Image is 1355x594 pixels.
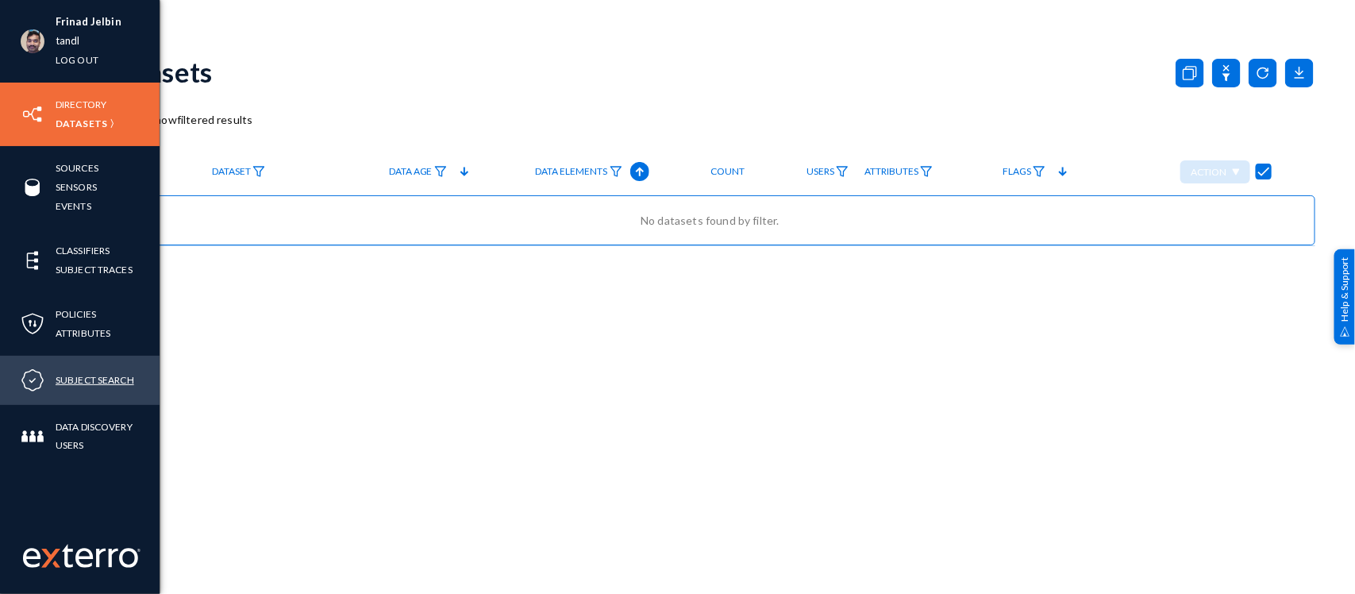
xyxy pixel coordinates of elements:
a: Subject Search [56,371,134,389]
span: Count [710,166,745,177]
a: Data Discovery Users [56,418,160,454]
a: Flags [995,158,1053,186]
a: Users [799,158,856,186]
a: Policies [56,305,96,323]
a: Data Age [381,158,455,186]
img: help_support.svg [1340,326,1350,337]
a: Classifiers [56,241,110,260]
a: Sources [56,159,98,177]
img: icon-policies.svg [21,312,44,336]
span: Data Elements [536,166,608,177]
img: icon-inventory.svg [21,102,44,126]
a: Subject Traces [56,260,133,279]
div: Help & Support [1334,249,1355,345]
img: icon-compliance.svg [21,368,44,392]
img: icon-filter.svg [434,166,447,177]
a: Attributes [856,158,941,186]
span: Attributes [864,166,918,177]
span: Dataset [212,166,251,177]
div: No datasets found by filter. [121,212,1299,229]
span: Data Age [389,166,433,177]
a: Data Elements [528,158,630,186]
li: Frinad Jelbin [56,13,121,32]
img: icon-filter.svg [836,166,849,177]
span: Show filtered results [109,113,252,126]
a: Datasets [56,114,107,133]
span: Users [806,166,834,177]
img: exterro-work-mark.svg [23,544,141,568]
img: icon-filter.svg [920,166,933,177]
a: Dataset [204,158,273,186]
img: icon-elements.svg [21,249,44,272]
a: Events [56,197,91,215]
img: icon-members.svg [21,425,44,449]
a: Sensors [56,178,97,196]
img: icon-filter.svg [1033,166,1045,177]
img: icon-filter.svg [252,166,265,177]
span: Flags [1003,166,1031,177]
img: ACg8ocK1ZkZ6gbMmCU1AeqPIsBvrTWeY1xNXvgxNjkUXxjcqAiPEIvU=s96-c [21,29,44,53]
a: tandl [56,32,80,50]
img: exterro-logo.svg [41,549,60,568]
a: Directory [56,95,106,114]
a: Attributes [56,324,110,342]
a: Log out [56,51,98,69]
img: icon-filter.svg [610,166,622,177]
img: icon-sources.svg [21,175,44,199]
